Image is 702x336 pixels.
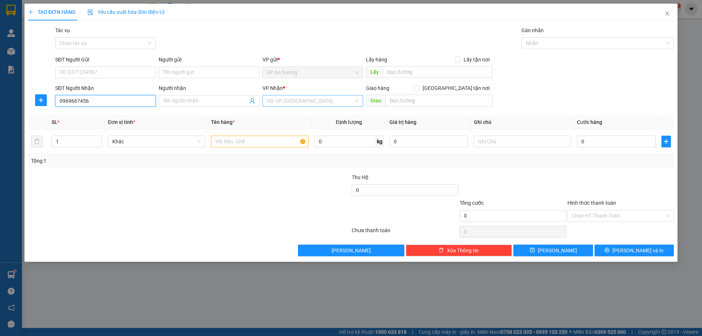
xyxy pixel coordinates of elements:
[351,226,459,239] div: Chưa thanh toán
[471,115,574,129] th: Ghi chú
[595,245,674,256] button: printer[PERSON_NAME] và In
[108,119,135,125] span: Đơn vị tính
[263,85,283,91] span: VP Nhận
[366,95,385,106] span: Giao
[55,84,156,92] div: SĐT Người Nhận
[267,67,359,78] span: VP An Sương
[662,139,671,144] span: plus
[474,136,571,147] input: Ghi Chú
[513,245,593,256] button: save[PERSON_NAME]
[420,84,492,92] span: [GEOGRAPHIC_DATA] tận nơi
[35,94,47,106] button: plus
[28,10,33,15] span: plus
[657,4,678,24] button: Close
[112,136,201,147] span: Khác
[211,119,235,125] span: Tên hàng
[31,136,43,147] button: delete
[55,56,156,64] div: SĐT Người Gửi
[4,49,49,63] b: Bến xe An Sương - Quận 12
[87,9,165,15] span: Yêu cầu xuất hóa đơn điện tử
[389,119,416,125] span: Giá trị hàng
[55,27,70,33] label: Tác vụ
[447,246,479,254] span: Xóa Thông tin
[31,157,271,165] div: Tổng: 1
[211,136,308,147] input: VD: Bàn, Ghế
[366,85,389,91] span: Giao hàng
[366,57,387,63] span: Lấy hàng
[298,245,404,256] button: [PERSON_NAME]
[263,56,363,64] div: VP gửi
[35,97,46,103] span: plus
[4,49,9,54] span: environment
[376,136,384,147] span: kg
[521,27,544,33] label: Gán nhãn
[159,84,259,92] div: Người nhận
[28,9,76,15] span: TẠO ĐƠN HÀNG
[604,248,609,253] span: printer
[249,98,255,104] span: user-add
[406,245,512,256] button: deleteXóa Thông tin
[664,11,670,16] span: close
[4,39,50,48] li: VP VP An Sương
[567,200,616,206] label: Hình thức thanh toán
[538,246,577,254] span: [PERSON_NAME]
[336,119,362,125] span: Định lượng
[385,95,492,106] input: Dọc đường
[460,200,484,206] span: Tổng cước
[4,4,106,31] li: Tân Quang Dũng Thành Liên
[530,248,535,253] span: save
[159,56,259,64] div: Người gửi
[332,246,371,254] span: [PERSON_NAME]
[87,10,93,15] img: icon
[366,66,383,78] span: Lấy
[389,136,468,147] input: 0
[577,119,602,125] span: Cước hàng
[612,246,664,254] span: [PERSON_NAME] và In
[50,39,97,56] li: VP VP 330 [PERSON_NAME]
[352,174,369,180] span: Thu Hộ
[383,66,492,78] input: Dọc đường
[461,56,492,64] span: Lấy tận nơi
[661,136,671,147] button: plus
[439,248,444,253] span: delete
[52,119,57,125] span: SL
